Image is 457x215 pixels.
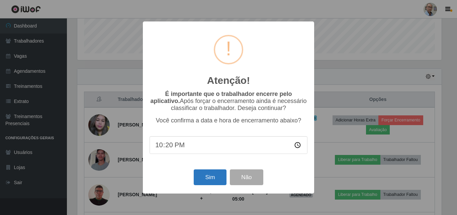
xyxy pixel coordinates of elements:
h2: Atenção! [207,74,250,87]
p: Após forçar o encerramento ainda é necessário classificar o trabalhador. Deseja continuar? [150,91,307,112]
button: Sim [194,169,226,185]
b: É importante que o trabalhador encerre pelo aplicativo. [150,91,292,104]
p: Você confirma a data e hora de encerramento abaixo? [150,117,307,124]
button: Não [230,169,263,185]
